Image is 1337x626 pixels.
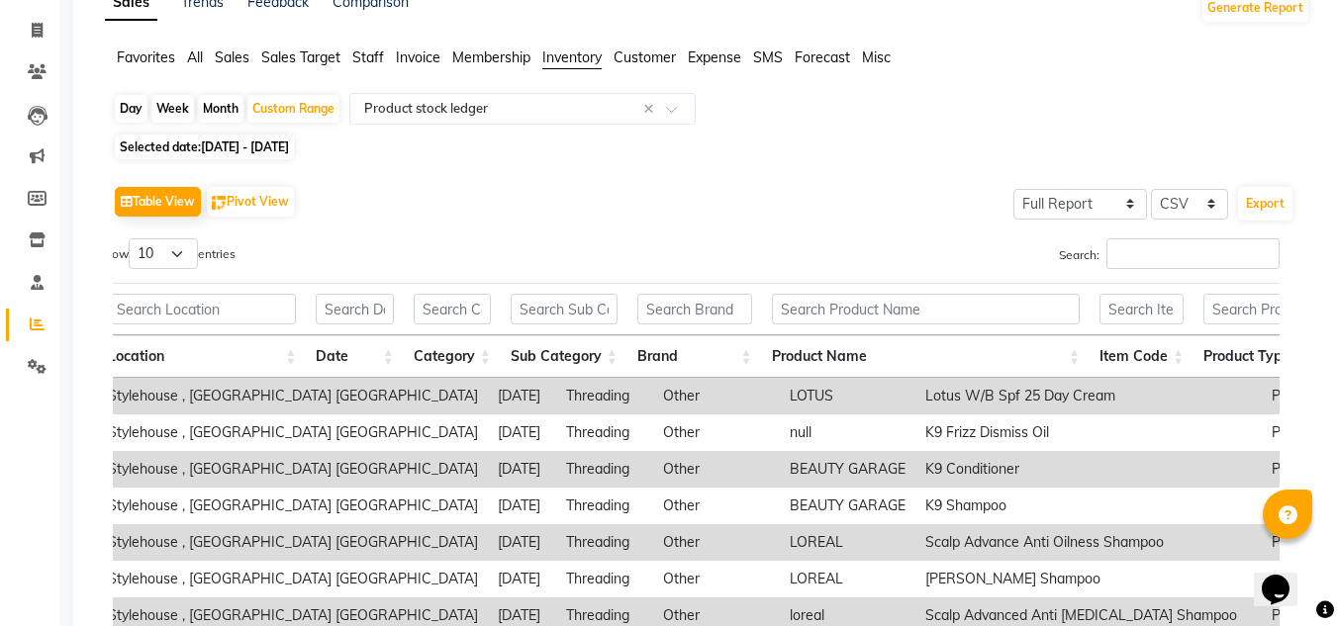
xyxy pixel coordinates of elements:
[1090,335,1194,378] th: Item Code: activate to sort column ascending
[614,48,676,66] span: Customer
[117,48,175,66] span: Favorites
[98,414,488,451] td: Stylehouse , [GEOGRAPHIC_DATA] [GEOGRAPHIC_DATA]
[643,99,660,120] span: Clear all
[187,48,203,66] span: All
[511,294,618,324] input: Search Sub Category
[151,95,194,123] div: Week
[772,294,1080,324] input: Search Product Name
[653,524,780,561] td: Other
[780,414,915,451] td: null
[627,335,762,378] th: Brand: activate to sort column ascending
[795,48,850,66] span: Forecast
[915,451,1262,488] td: K9 Conditioner
[653,378,780,414] td: Other
[1238,187,1292,221] button: Export
[688,48,741,66] span: Expense
[98,561,488,597] td: Stylehouse , [GEOGRAPHIC_DATA] [GEOGRAPHIC_DATA]
[753,48,783,66] span: SMS
[98,524,488,561] td: Stylehouse , [GEOGRAPHIC_DATA] [GEOGRAPHIC_DATA]
[1106,238,1280,269] input: Search:
[488,451,556,488] td: [DATE]
[488,414,556,451] td: [DATE]
[261,48,340,66] span: Sales Target
[780,524,915,561] td: LOREAL
[556,524,653,561] td: Threading
[414,294,491,324] input: Search Category
[108,294,296,324] input: Search Location
[1254,547,1317,606] iframe: chat widget
[862,48,891,66] span: Misc
[316,294,394,324] input: Search Date
[352,48,384,66] span: Staff
[637,294,752,324] input: Search Brand
[762,335,1090,378] th: Product Name: activate to sort column ascending
[501,335,627,378] th: Sub Category: activate to sort column ascending
[780,488,915,524] td: BEAUTY GARAGE
[653,451,780,488] td: Other
[653,414,780,451] td: Other
[115,187,201,217] button: Table View
[653,488,780,524] td: Other
[198,95,243,123] div: Month
[98,451,488,488] td: Stylehouse , [GEOGRAPHIC_DATA] [GEOGRAPHIC_DATA]
[556,561,653,597] td: Threading
[780,378,915,414] td: LOTUS
[556,414,653,451] td: Threading
[247,95,339,123] div: Custom Range
[488,378,556,414] td: [DATE]
[915,378,1262,414] td: Lotus W/B Spf 25 Day Cream
[452,48,530,66] span: Membership
[212,196,227,211] img: pivot.png
[98,335,306,378] th: Location: activate to sort column ascending
[556,451,653,488] td: Threading
[915,524,1262,561] td: Scalp Advance Anti Oilness Shampoo
[129,238,198,269] select: Showentries
[488,488,556,524] td: [DATE]
[1059,238,1280,269] label: Search:
[98,378,488,414] td: Stylehouse , [GEOGRAPHIC_DATA] [GEOGRAPHIC_DATA]
[1194,335,1316,378] th: Product Type: activate to sort column ascending
[98,238,236,269] label: Show entries
[396,48,440,66] span: Invoice
[780,451,915,488] td: BEAUTY GARAGE
[653,561,780,597] td: Other
[542,48,602,66] span: Inventory
[115,95,147,123] div: Day
[915,488,1262,524] td: K9 Shampoo
[98,488,488,524] td: Stylehouse , [GEOGRAPHIC_DATA] [GEOGRAPHIC_DATA]
[404,335,501,378] th: Category: activate to sort column ascending
[215,48,249,66] span: Sales
[207,187,294,217] button: Pivot View
[488,561,556,597] td: [DATE]
[1099,294,1184,324] input: Search Item Code
[556,488,653,524] td: Threading
[201,139,289,154] span: [DATE] - [DATE]
[915,561,1262,597] td: [PERSON_NAME] Shampoo
[556,378,653,414] td: Threading
[780,561,915,597] td: LOREAL
[1203,294,1306,324] input: Search Product Type
[488,524,556,561] td: [DATE]
[306,335,404,378] th: Date: activate to sort column ascending
[915,414,1262,451] td: K9 Frizz Dismiss Oil
[115,134,294,159] span: Selected date:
